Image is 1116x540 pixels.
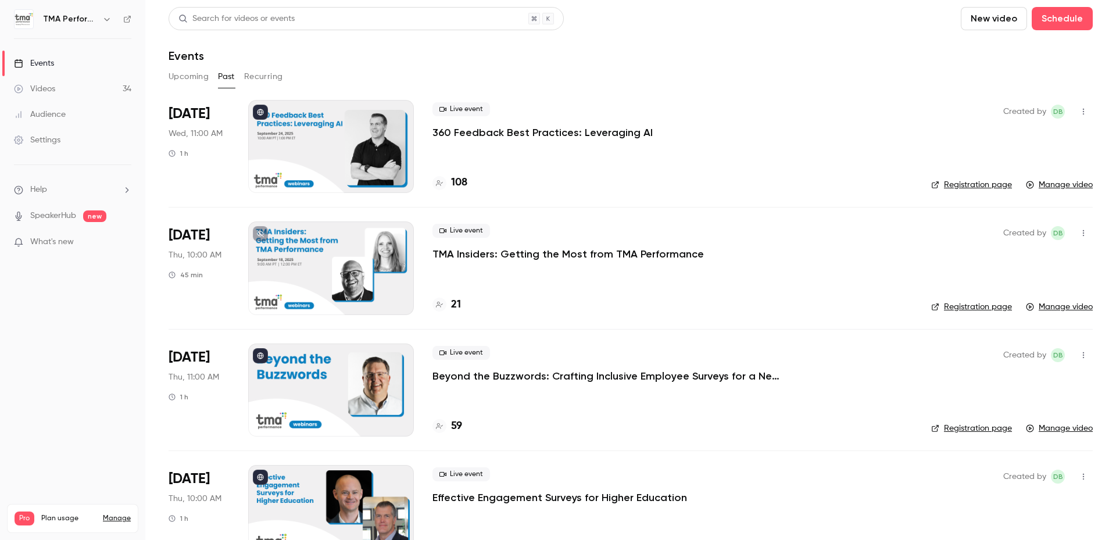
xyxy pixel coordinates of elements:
[169,249,221,261] span: Thu, 10:00 AM
[432,224,490,238] span: Live event
[15,10,33,28] img: TMA Performance (formerly DecisionWise)
[1003,348,1046,362] span: Created by
[14,184,131,196] li: help-dropdown-opener
[1026,301,1093,313] a: Manage video
[14,134,60,146] div: Settings
[432,126,653,140] a: 360 Feedback Best Practices: Leveraging AI
[961,7,1027,30] button: New video
[30,210,76,222] a: SpeakerHub
[1053,470,1063,484] span: DB
[218,67,235,86] button: Past
[83,210,106,222] span: new
[169,348,210,367] span: [DATE]
[169,100,230,193] div: Sep 24 Wed, 11:00 AM (America/Denver)
[14,109,66,120] div: Audience
[169,371,219,383] span: Thu, 11:00 AM
[30,236,74,248] span: What's new
[451,297,461,313] h4: 21
[1051,226,1065,240] span: Devin Black
[1003,470,1046,484] span: Created by
[931,301,1012,313] a: Registration page
[1026,179,1093,191] a: Manage video
[931,423,1012,434] a: Registration page
[169,226,210,245] span: [DATE]
[432,175,467,191] a: 108
[1026,423,1093,434] a: Manage video
[451,419,462,434] h4: 59
[169,67,209,86] button: Upcoming
[169,49,204,63] h1: Events
[41,514,96,523] span: Plan usage
[432,297,461,313] a: 21
[169,270,203,280] div: 45 min
[1051,470,1065,484] span: Devin Black
[451,175,467,191] h4: 108
[169,493,221,505] span: Thu, 10:00 AM
[1053,348,1063,362] span: DB
[169,221,230,314] div: Sep 18 Thu, 10:00 AM (America/Denver)
[1051,105,1065,119] span: Devin Black
[169,344,230,437] div: Sep 4 Thu, 11:00 AM (America/Denver)
[43,13,98,25] h6: TMA Performance (formerly DecisionWise)
[1053,226,1063,240] span: DB
[432,491,687,505] a: Effective Engagement Surveys for Higher Education
[931,179,1012,191] a: Registration page
[169,149,188,158] div: 1 h
[1051,348,1065,362] span: Devin Black
[14,83,55,95] div: Videos
[432,346,490,360] span: Live event
[169,105,210,123] span: [DATE]
[1053,105,1063,119] span: DB
[432,247,704,261] a: TMA Insiders: Getting the Most from TMA Performance
[169,392,188,402] div: 1 h
[432,419,462,434] a: 59
[30,184,47,196] span: Help
[169,514,188,523] div: 1 h
[15,512,34,525] span: Pro
[1003,105,1046,119] span: Created by
[178,13,295,25] div: Search for videos or events
[14,58,54,69] div: Events
[1032,7,1093,30] button: Schedule
[432,102,490,116] span: Live event
[244,67,283,86] button: Recurring
[432,467,490,481] span: Live event
[432,369,781,383] a: Beyond the Buzzwords: Crafting Inclusive Employee Surveys for a New Political Era
[103,514,131,523] a: Manage
[1003,226,1046,240] span: Created by
[169,128,223,140] span: Wed, 11:00 AM
[117,237,131,248] iframe: Noticeable Trigger
[169,470,210,488] span: [DATE]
